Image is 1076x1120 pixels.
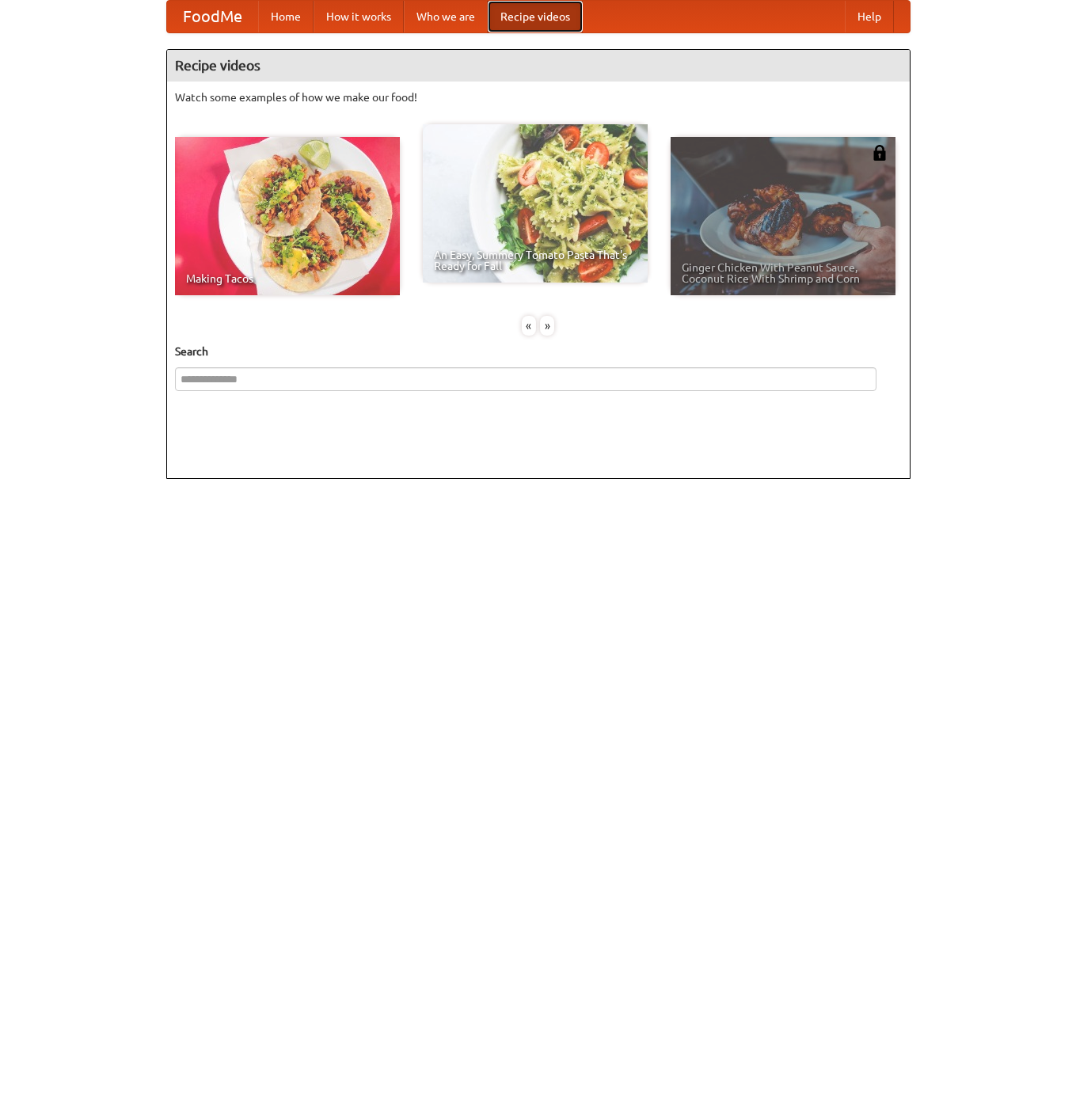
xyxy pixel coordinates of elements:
a: FoodMe [167,1,258,32]
span: An Easy, Summery Tomato Pasta That's Ready for Fall [434,249,637,271]
a: Making Tacos [175,137,400,295]
a: An Easy, Summery Tomato Pasta That's Ready for Fall [423,124,648,283]
h5: Search [175,344,902,359]
h4: Recipe videos [167,50,910,82]
a: Recipe videos [488,1,583,32]
p: Watch some examples of how we make our food! [175,89,902,105]
a: How it works [314,1,404,32]
a: Who we are [404,1,488,32]
a: Home [258,1,314,32]
div: » [540,316,554,336]
span: Making Tacos [186,273,389,284]
a: Help [845,1,894,32]
div: « [522,316,536,336]
img: 483408.png [872,145,888,161]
